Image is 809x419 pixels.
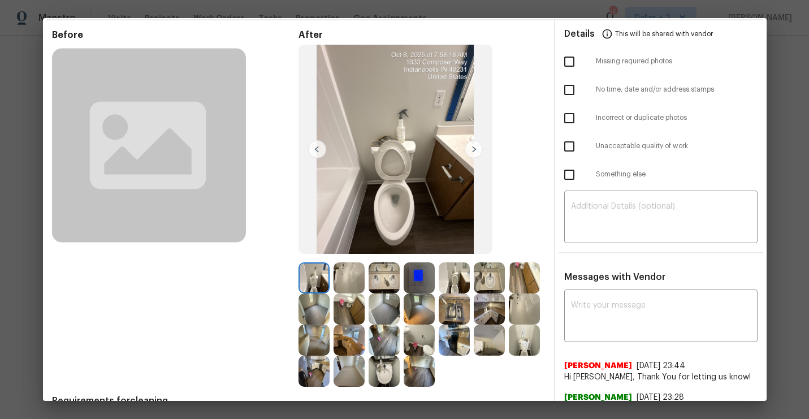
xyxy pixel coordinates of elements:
[308,140,326,158] img: left-chevron-button-url
[555,76,767,104] div: No time, date and/or address stamps
[52,395,545,407] span: Requirements for cleaning
[555,104,767,132] div: Incorrect or duplicate photos
[637,362,685,370] span: [DATE] 23:44
[298,29,545,41] span: After
[564,392,632,403] span: [PERSON_NAME]
[637,394,684,401] span: [DATE] 23:28
[564,360,632,372] span: [PERSON_NAME]
[615,20,713,47] span: This will be shared with vendor
[564,273,665,282] span: Messages with Vendor
[596,113,758,123] span: Incorrect or duplicate photos
[564,372,758,383] span: Hi [PERSON_NAME], Thank You for letting us know!
[564,20,595,47] span: Details
[596,141,758,151] span: Unacceptable quality of work
[555,132,767,161] div: Unacceptable quality of work
[555,47,767,76] div: Missing required photos
[465,140,483,158] img: right-chevron-button-url
[596,170,758,179] span: Something else
[555,161,767,189] div: Something else
[52,29,298,41] span: Before
[596,57,758,66] span: Missing required photos
[596,85,758,94] span: No time, date and/or address stamps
